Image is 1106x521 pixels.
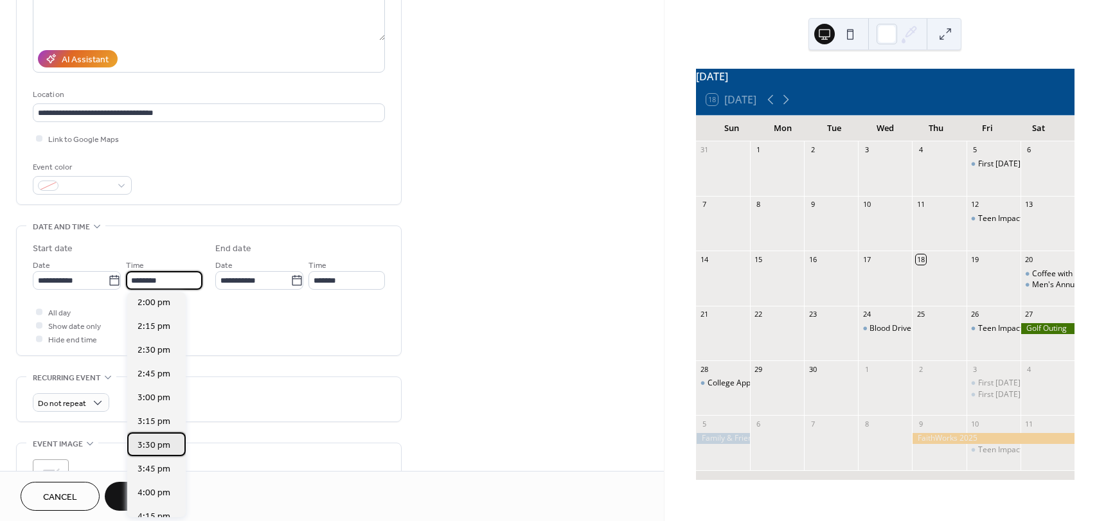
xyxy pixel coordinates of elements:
div: Start date [33,242,73,256]
div: 21 [700,310,709,319]
span: Time [308,259,326,272]
div: 4 [1024,364,1034,374]
span: 2:45 pm [138,367,170,381]
div: Blood Drive [858,323,912,334]
div: 17 [862,254,871,264]
div: College Application Essay Writing Workshop [696,378,750,389]
div: End date [215,242,251,256]
div: 3 [970,364,980,374]
button: Cancel [21,482,100,511]
div: Men's Annual Gather & Grill [1021,279,1075,290]
div: 1 [862,364,871,374]
div: 26 [970,310,980,319]
div: First [DATE] Prayer [978,389,1046,400]
button: AI Assistant [38,50,118,67]
div: Coffee with The First Lady [1021,269,1075,279]
div: 15 [754,254,763,264]
div: Teen Impact [967,445,1021,455]
div: 28 [700,364,709,374]
span: Cancel [43,491,77,504]
div: 7 [700,200,709,209]
span: 2:00 pm [138,296,170,310]
div: Location [33,88,382,102]
div: 11 [916,200,925,209]
div: 2 [808,145,817,155]
div: 16 [808,254,817,264]
div: 9 [808,200,817,209]
span: 3:30 pm [138,439,170,452]
div: Sun [706,116,758,141]
div: 18 [916,254,925,264]
div: Event color [33,161,129,174]
div: Golf Outing [1021,323,1075,334]
div: 20 [1024,254,1034,264]
div: 3 [862,145,871,155]
span: Time [126,259,144,272]
div: 22 [754,310,763,319]
span: All day [48,306,71,320]
div: First [DATE] Prayer [978,378,1046,389]
div: Teen Impact [967,213,1021,224]
span: Recurring event [33,371,101,385]
div: 13 [1024,200,1034,209]
span: Do not repeat [38,396,86,411]
div: Teen Impact [978,323,1022,334]
div: 4 [916,145,925,155]
span: Hide end time [48,333,97,347]
div: Wed [859,116,911,141]
div: FaithWorks 2025 [912,433,1075,444]
span: 2:15 pm [138,320,170,333]
div: Mon [757,116,808,141]
div: 8 [862,419,871,428]
div: [DATE] [696,69,1075,84]
div: 5 [700,419,709,428]
span: Link to Google Maps [48,133,119,146]
div: 14 [700,254,709,264]
div: 27 [1024,310,1034,319]
span: 2:30 pm [138,344,170,357]
div: Tue [808,116,860,141]
div: 6 [1024,145,1034,155]
div: First [DATE] Prayer [978,159,1046,170]
span: Date [215,259,233,272]
div: 25 [916,310,925,319]
div: AI Assistant [62,53,109,67]
div: 2 [916,364,925,374]
span: 3:45 pm [138,463,170,476]
span: 4:00 pm [138,486,170,500]
div: 8 [754,200,763,209]
div: First Friday Prayer [967,389,1021,400]
div: 29 [754,364,763,374]
div: Teen Impact [978,445,1022,455]
span: Event image [33,437,83,451]
div: First Friday Prayer [967,159,1021,170]
span: Date and time [33,220,90,234]
div: Thu [911,116,962,141]
div: Fri [962,116,1013,141]
div: 19 [970,254,980,264]
span: 3:15 pm [138,415,170,428]
div: 10 [970,419,980,428]
div: 12 [970,200,980,209]
div: First Friday Prayer [967,378,1021,389]
div: ; [33,459,69,495]
div: 11 [1024,419,1034,428]
button: Save [105,482,171,511]
div: College Application Essay Writing Workshop [708,378,864,389]
span: Show date only [48,320,101,333]
div: 30 [808,364,817,374]
div: 24 [862,310,871,319]
div: Blood Drive [870,323,911,334]
div: 23 [808,310,817,319]
span: Date [33,259,50,272]
div: 1 [754,145,763,155]
div: Teen Impact [978,213,1022,224]
div: Sat [1013,116,1064,141]
div: 10 [862,200,871,209]
div: 31 [700,145,709,155]
div: Teen Impact [967,323,1021,334]
div: 6 [754,419,763,428]
span: 3:00 pm [138,391,170,405]
div: 5 [970,145,980,155]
